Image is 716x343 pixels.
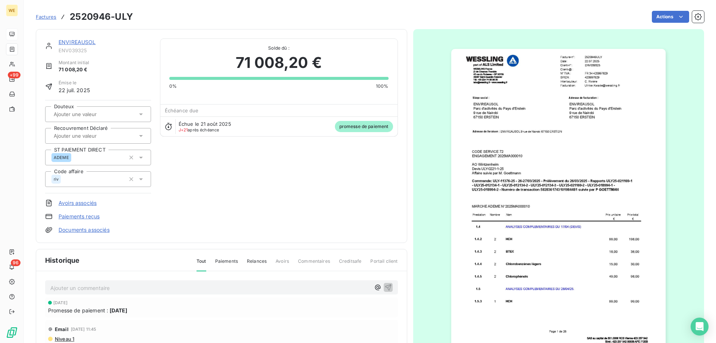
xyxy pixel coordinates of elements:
[55,326,69,332] span: Email
[11,259,21,266] span: 96
[179,128,219,132] span: après échéance
[165,107,199,113] span: Échéance due
[59,226,110,234] a: Documents associés
[59,199,97,207] a: Avoirs associés
[6,4,18,16] div: WE
[376,83,389,90] span: 100%
[59,59,89,66] span: Montant initial
[59,213,100,220] a: Paiements reçus
[339,258,362,271] span: Creditsafe
[48,306,108,314] span: Promesse de paiement :
[54,336,74,342] span: Niveau 1
[179,121,231,127] span: Échue le 21 août 2025
[110,306,127,314] span: [DATE]
[54,177,59,181] span: riv
[276,258,289,271] span: Avoirs
[652,11,689,23] button: Actions
[197,258,206,271] span: Tout
[169,45,389,52] span: Solde dû :
[54,155,69,160] span: ADEME
[59,47,151,53] span: ENV039325
[691,318,709,336] div: Open Intercom Messenger
[335,121,393,132] span: promesse de paiement
[36,13,56,21] a: Factures
[6,327,18,339] img: Logo LeanPay
[215,258,238,271] span: Paiements
[8,72,21,78] span: +99
[59,79,90,86] span: Émise le
[70,10,133,24] h3: 2520946-ULY
[59,66,89,74] span: 71 008,20 €
[179,127,188,132] span: J+21
[36,14,56,20] span: Factures
[71,327,97,331] span: [DATE] 11:45
[59,39,96,45] a: ENVIREAUSOL
[169,83,177,90] span: 0%
[45,255,80,265] span: Historique
[53,300,67,305] span: [DATE]
[247,258,267,271] span: Relances
[59,86,90,94] span: 22 juil. 2025
[53,132,128,139] input: Ajouter une valeur
[53,111,128,118] input: Ajouter une valeur
[298,258,330,271] span: Commentaires
[370,258,398,271] span: Portail client
[236,52,322,74] span: 71 008,20 €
